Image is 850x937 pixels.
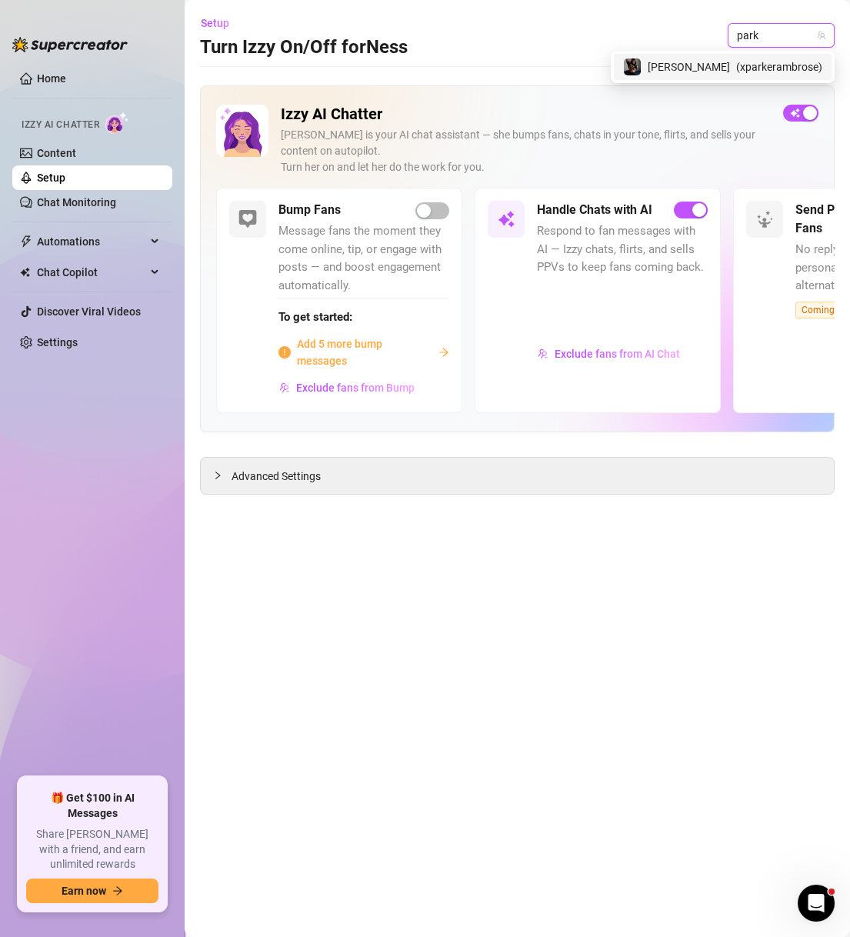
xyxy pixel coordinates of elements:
[37,305,141,318] a: Discover Viral Videos
[37,72,66,85] a: Home
[736,58,822,75] span: ( xparkerambrose )
[537,222,708,277] span: Respond to fan messages with AI — Izzy chats, flirts, and sells PPVs to keep fans coming back.
[201,17,229,29] span: Setup
[26,827,158,872] span: Share [PERSON_NAME] with a friend, and earn unlimited rewards
[238,210,257,228] img: svg%3e
[20,267,30,278] img: Chat Copilot
[438,347,449,358] span: arrow-right
[26,791,158,821] span: 🎁 Get $100 in AI Messages
[26,879,158,903] button: Earn nowarrow-right
[497,210,515,228] img: svg%3e
[37,336,78,348] a: Settings
[279,382,290,393] img: svg%3e
[200,35,408,60] h3: Turn Izzy On/Off for Ness
[798,885,835,922] iframe: Intercom live chat
[281,105,771,124] h2: Izzy AI Chatter
[296,382,415,394] span: Exclude fans from Bump
[278,310,352,324] strong: To get started:
[278,201,341,219] h5: Bump Fans
[20,235,32,248] span: thunderbolt
[537,342,681,366] button: Exclude fans from AI Chat
[232,468,321,485] span: Advanced Settings
[555,348,680,360] span: Exclude fans from AI Chat
[278,375,415,400] button: Exclude fans from Bump
[112,885,123,896] span: arrow-right
[278,346,291,358] span: info-circle
[62,885,106,897] span: Earn now
[648,58,730,75] span: [PERSON_NAME]
[755,210,774,228] img: svg%3e
[37,172,65,184] a: Setup
[37,147,76,159] a: Content
[37,260,146,285] span: Chat Copilot
[37,196,116,208] a: Chat Monitoring
[817,31,826,40] span: team
[12,37,128,52] img: logo-BBDzfeDw.svg
[105,112,129,134] img: AI Chatter
[213,471,222,480] span: collapsed
[216,105,268,157] img: Izzy AI Chatter
[213,467,232,484] div: collapsed
[297,335,432,369] span: Add 5 more bump messages
[37,229,146,254] span: Automations
[200,11,242,35] button: Setup
[538,348,548,359] img: svg%3e
[624,58,641,75] img: Parker (@xparkerambrose)
[537,201,652,219] h5: Handle Chats with AI
[281,127,771,175] div: [PERSON_NAME] is your AI chat assistant — she bumps fans, chats in your tone, flirts, and sells y...
[278,222,449,295] span: Message fans the moment they come online, tip, or engage with posts — and boost engagement automa...
[22,118,99,132] span: Izzy AI Chatter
